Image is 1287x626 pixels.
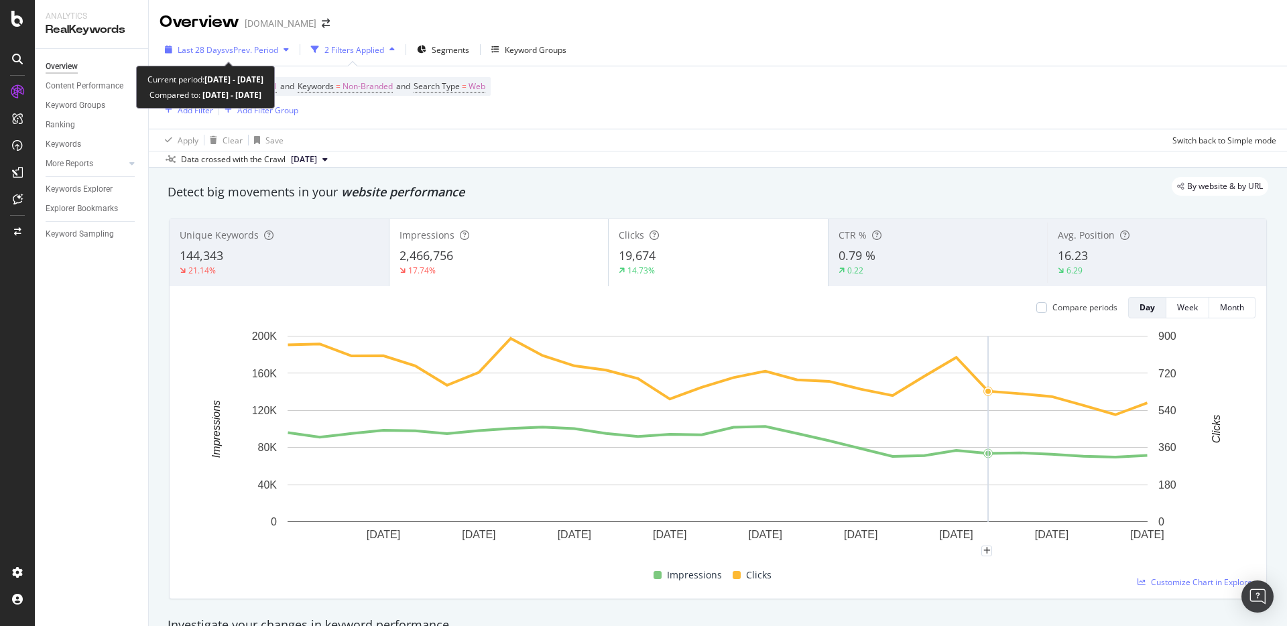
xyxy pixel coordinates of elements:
[46,22,137,38] div: RealKeywords
[280,80,294,92] span: and
[1130,529,1164,540] text: [DATE]
[627,265,655,276] div: 14.73%
[619,247,656,263] span: 19,674
[46,79,123,93] div: Content Performance
[432,44,469,56] span: Segments
[46,99,139,113] a: Keyword Groups
[225,44,278,56] span: vs Prev. Period
[200,89,261,101] b: [DATE] - [DATE]
[981,546,992,556] div: plus
[412,39,475,60] button: Segments
[469,77,485,96] span: Web
[245,17,316,30] div: [DOMAIN_NAME]
[46,60,78,74] div: Overview
[160,39,294,60] button: Last 28 DaysvsPrev. Period
[46,79,139,93] a: Content Performance
[839,229,867,241] span: CTR %
[160,102,213,118] button: Add Filter
[1220,302,1244,313] div: Month
[178,105,213,116] div: Add Filter
[1058,247,1088,263] span: 16.23
[343,77,393,96] span: Non-Branded
[324,44,384,56] div: 2 Filters Applied
[291,153,317,166] span: 2025 Sep. 20th
[1158,330,1176,342] text: 900
[249,129,284,151] button: Save
[558,529,591,540] text: [DATE]
[204,74,263,85] b: [DATE] - [DATE]
[46,157,93,171] div: More Reports
[505,44,566,56] div: Keyword Groups
[667,567,722,583] span: Impressions
[1211,415,1222,444] text: Clicks
[46,182,113,196] div: Keywords Explorer
[1158,405,1176,416] text: 540
[181,153,286,166] div: Data crossed with the Crawl
[252,405,278,416] text: 120K
[322,19,330,28] div: arrow-right-arrow-left
[252,367,278,379] text: 160K
[408,265,436,276] div: 17.74%
[1241,580,1274,613] div: Open Intercom Messenger
[180,247,223,263] span: 144,343
[1209,297,1255,318] button: Month
[160,129,198,151] button: Apply
[839,247,875,263] span: 0.79 %
[462,529,495,540] text: [DATE]
[46,99,105,113] div: Keyword Groups
[844,529,877,540] text: [DATE]
[1158,442,1176,453] text: 360
[219,102,298,118] button: Add Filter Group
[306,39,400,60] button: 2 Filters Applied
[847,265,863,276] div: 0.22
[147,72,263,87] div: Current period:
[653,529,686,540] text: [DATE]
[210,400,222,458] text: Impressions
[1151,576,1255,588] span: Customize Chart in Explorer
[46,118,139,132] a: Ranking
[252,330,278,342] text: 200K
[1128,297,1166,318] button: Day
[46,227,114,241] div: Keyword Sampling
[298,80,334,92] span: Keywords
[400,247,453,263] span: 2,466,756
[1187,182,1263,190] span: By website & by URL
[1138,576,1255,588] a: Customize Chart in Explorer
[46,227,139,241] a: Keyword Sampling
[619,229,644,241] span: Clicks
[400,229,454,241] span: Impressions
[46,182,139,196] a: Keywords Explorer
[46,60,139,74] a: Overview
[178,44,225,56] span: Last 28 Days
[160,11,239,34] div: Overview
[180,329,1255,562] svg: A chart.
[1166,297,1209,318] button: Week
[46,118,75,132] div: Ranking
[271,516,277,527] text: 0
[1177,302,1198,313] div: Week
[1172,135,1276,146] div: Switch back to Simple mode
[367,529,400,540] text: [DATE]
[180,229,259,241] span: Unique Keywords
[46,157,125,171] a: More Reports
[1158,516,1164,527] text: 0
[286,151,333,168] button: [DATE]
[939,529,973,540] text: [DATE]
[1035,529,1068,540] text: [DATE]
[223,135,243,146] div: Clear
[1158,479,1176,491] text: 180
[1172,177,1268,196] div: legacy label
[336,80,341,92] span: =
[188,265,216,276] div: 21.14%
[46,137,81,151] div: Keywords
[1158,367,1176,379] text: 720
[258,479,278,491] text: 40K
[46,11,137,22] div: Analytics
[414,80,460,92] span: Search Type
[486,39,572,60] button: Keyword Groups
[265,135,284,146] div: Save
[396,80,410,92] span: and
[1058,229,1115,241] span: Avg. Position
[178,135,198,146] div: Apply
